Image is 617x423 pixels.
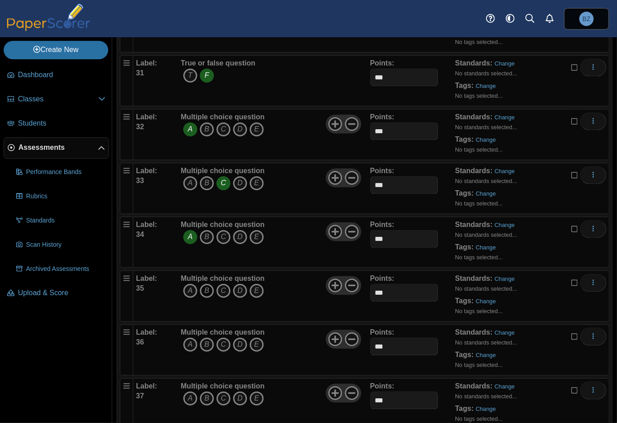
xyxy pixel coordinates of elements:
a: Archived Assessments [13,258,109,280]
i: A [183,283,197,298]
i: A [183,176,197,190]
b: 37 [136,392,144,400]
b: Label: [136,382,157,390]
img: PaperScorer [4,4,93,31]
i: B [200,176,214,190]
a: Change [494,383,515,390]
small: No standards selected... [455,393,517,400]
a: Dashboard [4,65,109,86]
a: Change [476,244,496,251]
i: A [183,337,197,352]
div: Drag handle [120,109,133,160]
b: Points: [370,221,394,228]
b: Multiple choice question [181,328,265,336]
div: Drag handle [120,217,133,268]
button: More options [580,112,606,130]
div: Drag handle [120,163,133,214]
i: C [216,176,231,190]
div: Drag handle [120,270,133,322]
b: 34 [136,231,144,238]
b: Standards: [455,167,493,174]
div: Drag handle [120,324,133,375]
b: Standards: [455,113,493,121]
i: A [183,391,197,406]
b: Label: [136,328,157,336]
div: Drag handle [120,55,133,106]
b: 33 [136,177,144,184]
small: No tags selected... [455,200,503,207]
i: A [183,230,197,244]
i: B [200,283,214,298]
i: T [183,68,197,83]
span: Archived Assessments [26,265,105,274]
i: E [249,230,264,244]
i: E [249,122,264,136]
span: Upload & Score [18,288,105,298]
b: Standards: [455,328,493,336]
i: B [200,122,214,136]
a: Change [476,83,496,89]
a: Performance Bands [13,161,109,183]
b: Multiple choice question [181,275,265,282]
b: Points: [370,275,394,282]
button: More options [580,220,606,238]
span: Assessments [18,143,98,153]
span: Bo Zhang [582,16,591,22]
b: 31 [136,69,144,77]
a: Change [476,406,496,412]
i: C [216,283,231,298]
a: Create New [4,41,108,59]
i: C [216,337,231,352]
b: Multiple choice question [181,382,265,390]
span: Bo Zhang [579,12,594,26]
a: Change [476,352,496,358]
b: Tags: [455,351,473,358]
a: Alerts [540,9,560,29]
i: B [200,337,214,352]
i: F [200,68,214,83]
small: No standards selected... [455,339,517,346]
span: Dashboard [18,70,105,80]
small: No tags selected... [455,254,503,261]
b: Multiple choice question [181,113,265,121]
small: No tags selected... [455,362,503,368]
b: Tags: [455,135,473,143]
i: D [233,283,247,298]
b: Standards: [455,59,493,67]
button: More options [580,327,606,345]
small: No standards selected... [455,70,517,77]
i: E [249,337,264,352]
b: 35 [136,284,144,292]
b: Label: [136,113,157,121]
span: Standards [26,216,105,225]
b: Standards: [455,221,493,228]
b: Points: [370,328,394,336]
b: Label: [136,275,157,282]
a: Change [476,136,496,143]
b: Label: [136,221,157,228]
i: D [233,230,247,244]
small: No tags selected... [455,39,503,45]
b: Points: [370,113,394,121]
b: Points: [370,382,394,390]
a: Change [494,168,515,174]
a: Change [494,60,515,67]
i: B [200,230,214,244]
i: D [233,337,247,352]
b: 36 [136,338,144,346]
a: Change [494,114,515,121]
span: Scan History [26,240,105,249]
b: Standards: [455,275,493,282]
b: Points: [370,59,394,67]
i: E [249,391,264,406]
a: Change [494,329,515,336]
small: No standards selected... [455,231,517,238]
b: Tags: [455,243,473,251]
span: Performance Bands [26,168,105,177]
a: Standards [13,210,109,231]
b: Points: [370,167,394,174]
i: E [249,176,264,190]
small: No standards selected... [455,178,517,184]
a: Change [494,222,515,228]
span: Classes [18,94,98,104]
